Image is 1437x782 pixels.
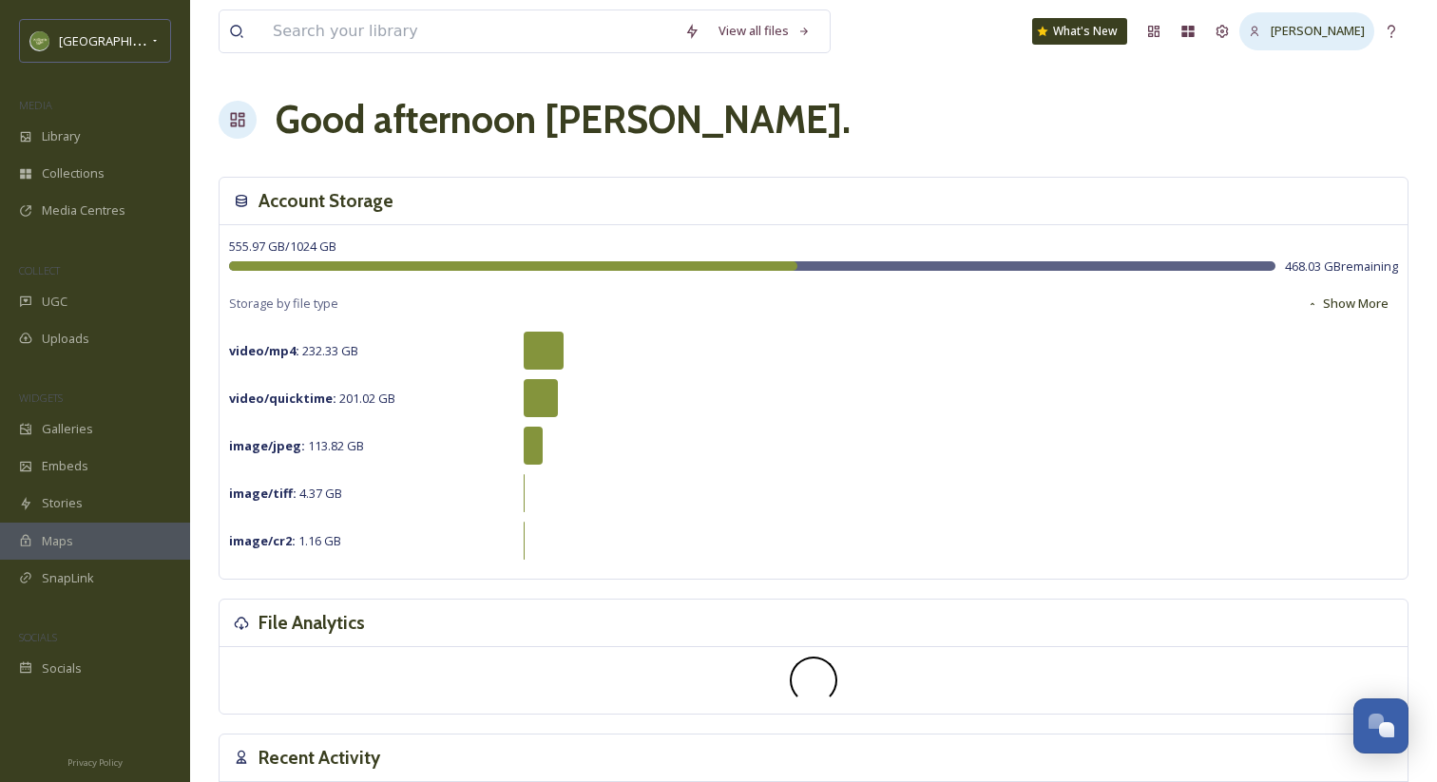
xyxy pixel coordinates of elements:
[259,187,393,215] h3: Account Storage
[229,485,342,502] span: 4.37 GB
[1353,698,1408,753] button: Open Chat
[229,485,297,502] strong: image/tiff :
[19,391,63,405] span: WIDGETS
[259,609,365,637] h3: File Analytics
[42,293,67,311] span: UGC
[259,744,380,772] h3: Recent Activity
[1271,22,1365,39] span: [PERSON_NAME]
[709,12,820,49] a: View all files
[229,437,305,454] strong: image/jpeg :
[42,494,83,512] span: Stories
[229,390,395,407] span: 201.02 GB
[229,532,341,549] span: 1.16 GB
[19,98,52,112] span: MEDIA
[229,532,296,549] strong: image/cr2 :
[229,295,338,313] span: Storage by file type
[1285,257,1398,276] span: 468.03 GB remaining
[229,342,358,359] span: 232.33 GB
[67,756,123,769] span: Privacy Policy
[42,330,89,348] span: Uploads
[1297,285,1398,322] button: Show More
[42,201,125,219] span: Media Centres
[263,10,675,52] input: Search your library
[229,238,336,255] span: 555.97 GB / 1024 GB
[19,630,57,644] span: SOCIALS
[276,91,851,148] h1: Good afternoon [PERSON_NAME] .
[42,659,82,677] span: Socials
[229,390,336,407] strong: video/quicktime :
[42,127,80,145] span: Library
[67,750,123,772] a: Privacy Policy
[42,420,93,438] span: Galleries
[42,569,94,587] span: SnapLink
[229,437,364,454] span: 113.82 GB
[229,342,299,359] strong: video/mp4 :
[1032,18,1127,45] a: What's New
[30,31,49,50] img: images.png
[42,457,88,475] span: Embeds
[19,263,60,277] span: COLLECT
[42,164,105,182] span: Collections
[1239,12,1374,49] a: [PERSON_NAME]
[59,31,180,49] span: [GEOGRAPHIC_DATA]
[42,532,73,550] span: Maps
